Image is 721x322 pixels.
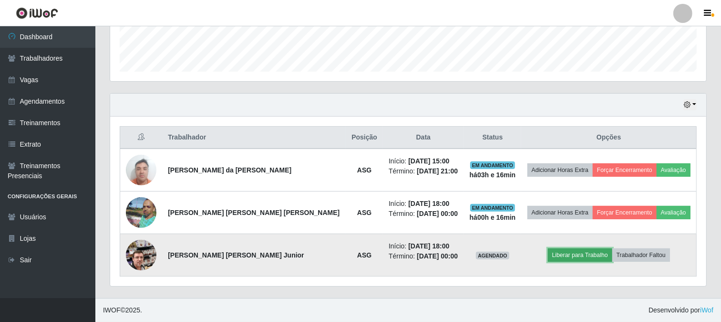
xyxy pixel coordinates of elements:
[612,248,670,262] button: Trabalhador Faltou
[168,251,304,259] strong: [PERSON_NAME] [PERSON_NAME] Junior
[470,171,516,179] strong: há 03 h e 16 min
[389,251,458,261] li: Término:
[357,166,371,174] strong: ASG
[657,163,690,177] button: Avaliação
[168,209,340,216] strong: [PERSON_NAME] [PERSON_NAME] [PERSON_NAME]
[470,214,516,221] strong: há 00 h e 16 min
[700,306,713,314] a: iWof
[389,199,458,209] li: Início:
[126,192,156,233] img: 1650917429067.jpeg
[357,209,371,216] strong: ASG
[470,204,515,212] span: EM ANDAMENTO
[346,127,383,149] th: Posição
[389,166,458,176] li: Término:
[389,156,458,166] li: Início:
[527,206,593,219] button: Adicionar Horas Extra
[521,127,696,149] th: Opções
[126,150,156,190] img: 1678478757284.jpeg
[162,127,346,149] th: Trabalhador
[357,251,371,259] strong: ASG
[476,252,509,259] span: AGENDADO
[593,163,657,177] button: Forçar Encerramento
[417,210,458,217] time: [DATE] 00:00
[657,206,690,219] button: Avaliação
[548,248,612,262] button: Liberar para Trabalho
[464,127,522,149] th: Status
[16,7,58,19] img: CoreUI Logo
[103,305,142,315] span: © 2025 .
[470,161,515,169] span: EM ANDAMENTO
[383,127,464,149] th: Data
[417,252,458,260] time: [DATE] 00:00
[103,306,121,314] span: IWOF
[417,167,458,175] time: [DATE] 21:00
[593,206,657,219] button: Forçar Encerramento
[389,209,458,219] li: Término:
[389,241,458,251] li: Início:
[649,305,713,315] span: Desenvolvido por
[527,163,593,177] button: Adicionar Horas Extra
[408,200,449,207] time: [DATE] 18:00
[408,242,449,250] time: [DATE] 18:00
[408,157,449,165] time: [DATE] 15:00
[168,166,291,174] strong: [PERSON_NAME] da [PERSON_NAME]
[126,228,156,282] img: 1699235527028.jpeg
